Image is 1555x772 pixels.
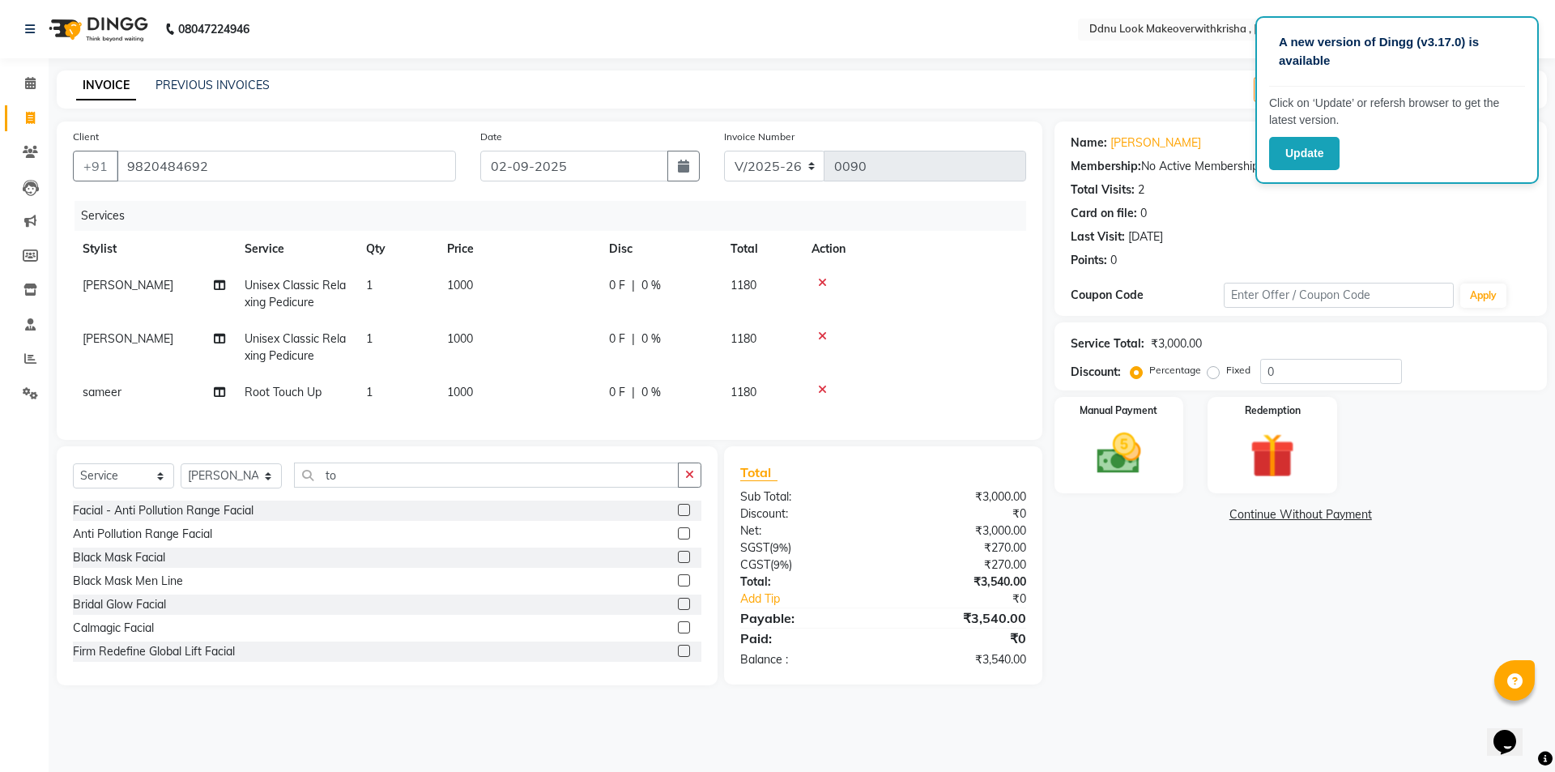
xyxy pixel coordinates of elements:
[883,557,1037,574] div: ₹270.00
[731,331,756,346] span: 1180
[728,505,883,522] div: Discount:
[773,541,788,554] span: 9%
[1083,428,1156,480] img: _cash.svg
[1071,364,1121,381] div: Discount:
[609,277,625,294] span: 0 F
[437,231,599,267] th: Price
[641,277,661,294] span: 0 %
[731,278,756,292] span: 1180
[632,384,635,401] span: |
[728,522,883,540] div: Net:
[73,573,183,590] div: Black Mask Men Line
[728,651,883,668] div: Balance :
[883,608,1037,628] div: ₹3,540.00
[1226,363,1250,377] label: Fixed
[41,6,152,52] img: logo
[1269,137,1340,170] button: Update
[76,71,136,100] a: INVOICE
[1058,506,1544,523] a: Continue Without Payment
[609,331,625,348] span: 0 F
[480,130,502,144] label: Date
[728,540,883,557] div: ( )
[1279,33,1515,70] p: A new version of Dingg (v3.17.0) is available
[1071,134,1107,151] div: Name:
[447,385,473,399] span: 1000
[1149,363,1201,377] label: Percentage
[1080,403,1157,418] label: Manual Payment
[802,231,1026,267] th: Action
[728,608,883,628] div: Payable:
[245,278,346,309] span: Unisex Classic Relaxing Pedicure
[83,385,121,399] span: sameer
[724,130,795,144] label: Invoice Number
[909,591,1037,608] div: ₹0
[1138,181,1144,198] div: 2
[728,488,883,505] div: Sub Total:
[73,596,166,613] div: Bridal Glow Facial
[1071,335,1144,352] div: Service Total:
[1071,252,1107,269] div: Points:
[1460,284,1506,308] button: Apply
[883,629,1037,648] div: ₹0
[773,558,789,571] span: 9%
[883,522,1037,540] div: ₹3,000.00
[1071,228,1125,245] div: Last Visit:
[235,231,356,267] th: Service
[1071,158,1141,175] div: Membership:
[73,231,235,267] th: Stylist
[731,385,756,399] span: 1180
[1254,77,1347,102] button: Create New
[1071,205,1137,222] div: Card on file:
[883,540,1037,557] div: ₹270.00
[1487,707,1539,756] iframe: chat widget
[1151,335,1202,352] div: ₹3,000.00
[883,488,1037,505] div: ₹3,000.00
[447,331,473,346] span: 1000
[728,574,883,591] div: Total:
[1110,134,1201,151] a: [PERSON_NAME]
[366,331,373,346] span: 1
[73,526,212,543] div: Anti Pollution Range Facial
[294,463,679,488] input: Search or Scan
[1071,158,1531,175] div: No Active Membership
[447,278,473,292] span: 1000
[75,201,1038,231] div: Services
[1236,428,1309,484] img: _gift.svg
[366,385,373,399] span: 1
[1110,252,1117,269] div: 0
[73,130,99,144] label: Client
[356,231,437,267] th: Qty
[245,385,322,399] span: Root Touch Up
[883,574,1037,591] div: ₹3,540.00
[155,78,270,92] a: PREVIOUS INVOICES
[740,464,777,481] span: Total
[599,231,721,267] th: Disc
[73,549,165,566] div: Black Mask Facial
[117,151,456,181] input: Search by Name/Mobile/Email/Code
[1224,283,1454,308] input: Enter Offer / Coupon Code
[1269,95,1525,129] p: Click on ‘Update’ or refersh browser to get the latest version.
[1071,181,1135,198] div: Total Visits:
[73,502,253,519] div: Facial - Anti Pollution Range Facial
[1140,205,1147,222] div: 0
[245,331,346,363] span: Unisex Classic Relaxing Pedicure
[1071,287,1224,304] div: Coupon Code
[83,331,173,346] span: [PERSON_NAME]
[73,151,118,181] button: +91
[1245,403,1301,418] label: Redemption
[883,505,1037,522] div: ₹0
[728,557,883,574] div: ( )
[83,278,173,292] span: [PERSON_NAME]
[641,384,661,401] span: 0 %
[1128,228,1163,245] div: [DATE]
[740,557,770,572] span: CGST
[641,331,661,348] span: 0 %
[728,591,909,608] a: Add Tip
[728,629,883,648] div: Paid:
[740,540,769,555] span: SGST
[609,384,625,401] span: 0 F
[632,331,635,348] span: |
[73,643,235,660] div: Firm Redefine Global Lift Facial
[632,277,635,294] span: |
[73,620,154,637] div: Calmagic Facial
